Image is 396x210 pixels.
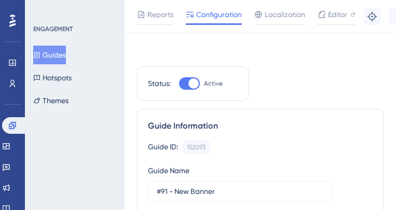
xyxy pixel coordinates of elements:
[157,186,324,197] input: Type your Guide’s Name here
[187,143,206,151] div: 152093
[33,25,73,33] div: ENGAGEMENT
[265,8,305,21] span: Localization
[147,8,173,21] span: Reports
[148,77,171,90] div: Status:
[196,8,242,21] span: Configuration
[33,91,69,110] button: Themes
[33,46,66,64] button: Guides
[148,164,189,177] div: Guide Name
[204,79,223,88] span: Active
[328,8,347,21] span: Editor
[148,120,373,132] div: Guide Information
[33,68,72,87] button: Hotspots
[148,141,178,154] div: Guide ID:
